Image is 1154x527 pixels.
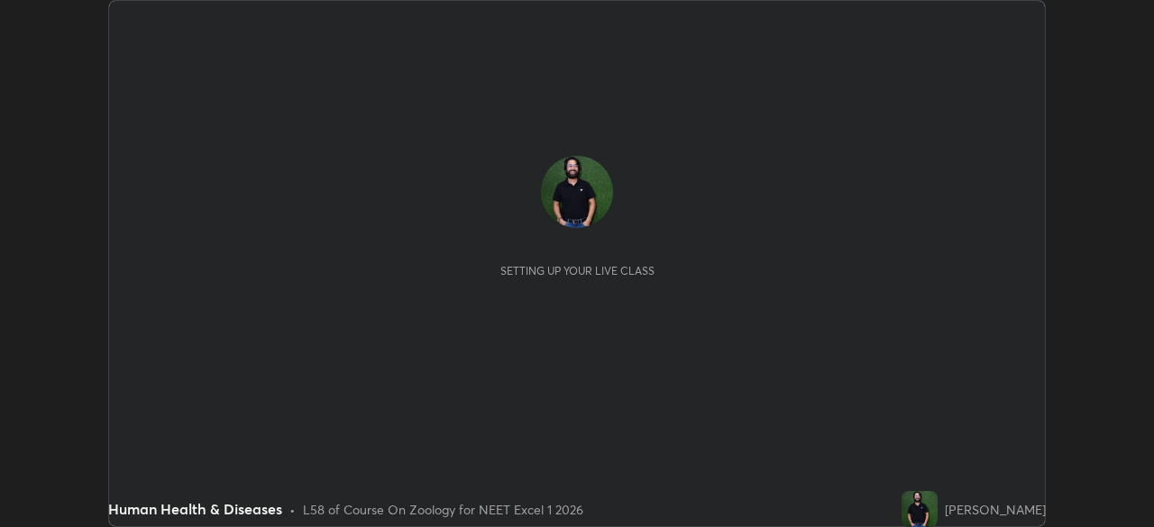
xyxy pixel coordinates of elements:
img: 8be69093bacc48d5a625170d7cbcf919.jpg [541,156,613,228]
div: • [289,500,296,519]
img: 8be69093bacc48d5a625170d7cbcf919.jpg [902,491,938,527]
div: Human Health & Diseases [108,498,282,520]
div: [PERSON_NAME] [945,500,1046,519]
div: L58 of Course On Zoology for NEET Excel 1 2026 [303,500,583,519]
div: Setting up your live class [500,264,655,277]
